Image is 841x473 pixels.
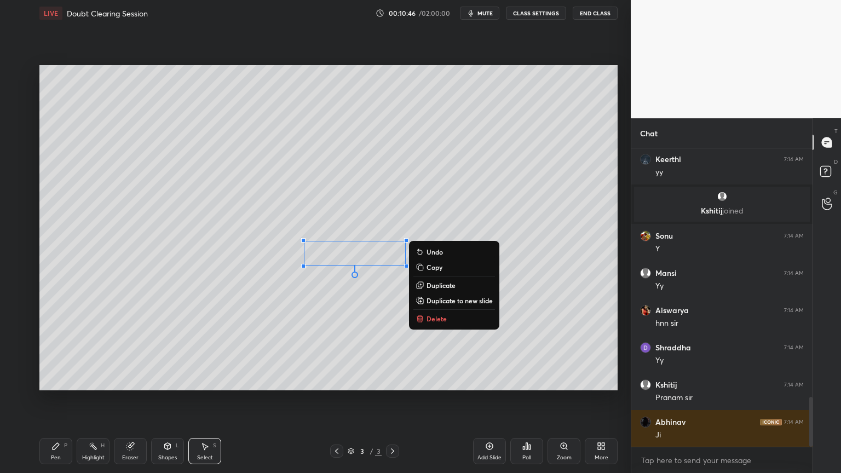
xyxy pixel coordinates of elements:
img: 3 [640,342,651,353]
p: T [834,127,838,135]
h6: Kshitij [655,380,677,390]
img: df3359a394e841a79ea845380af9bd83.jpg [640,154,651,165]
div: 3 [356,448,367,454]
div: 7:14 AM [784,270,804,276]
h6: Sonu [655,231,673,241]
div: Pranam sir [655,393,804,403]
div: 7:14 AM [784,344,804,351]
img: 507d5a548a434878b8df098019f73ff3.jpg [640,417,651,428]
div: Ji [655,430,804,441]
div: hnn sir [655,318,804,329]
div: S [213,443,216,448]
p: Delete [427,314,447,323]
div: Highlight [82,455,105,460]
div: Poll [522,455,531,460]
div: Zoom [557,455,572,460]
img: iconic-dark.1390631f.png [760,419,782,425]
p: Duplicate to new slide [427,296,493,305]
div: yy [655,167,804,178]
div: H [101,443,105,448]
img: e9c240ff75274104827f226b681b4d65.94873631_3 [640,230,651,241]
span: joined [722,205,744,216]
div: L [176,443,179,448]
h6: Aiswarya [655,305,689,315]
button: mute [460,7,499,20]
div: Add Slide [477,455,502,460]
div: Shapes [158,455,177,460]
div: 7:14 AM [784,156,804,163]
div: 7:14 AM [784,233,804,239]
button: Undo [413,245,495,258]
img: default.png [717,191,728,202]
button: Delete [413,312,495,325]
p: Copy [427,263,442,272]
span: mute [477,9,493,17]
h6: Shraddha [655,343,691,353]
button: CLASS SETTINGS [506,7,566,20]
p: Chat [631,119,666,148]
button: Duplicate [413,279,495,292]
div: 7:14 AM [784,307,804,314]
h6: Keerthi [655,154,681,164]
div: grid [631,148,813,447]
div: P [64,443,67,448]
div: Yy [655,281,804,292]
p: G [833,188,838,197]
button: Duplicate to new slide [413,294,495,307]
button: Copy [413,261,495,274]
div: Y [655,244,804,255]
p: Duplicate [427,281,456,290]
div: LIVE [39,7,62,20]
div: Select [197,455,213,460]
p: Undo [427,247,443,256]
div: Pen [51,455,61,460]
h6: Mansi [655,268,677,278]
img: default.png [640,379,651,390]
div: More [595,455,608,460]
div: 3 [375,446,382,456]
div: Eraser [122,455,139,460]
img: default.png [640,268,651,279]
div: 7:14 AM [784,382,804,388]
h6: Abhinav [655,417,686,427]
p: Kshitij [641,206,803,215]
div: Yy [655,355,804,366]
img: 7cb505cdf7714003aa9756beab7f5a06.jpg [640,305,651,316]
p: D [834,158,838,166]
div: 7:14 AM [784,419,804,425]
div: / [370,448,373,454]
h4: Doubt Clearing Session [67,8,148,19]
button: End Class [573,7,618,20]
